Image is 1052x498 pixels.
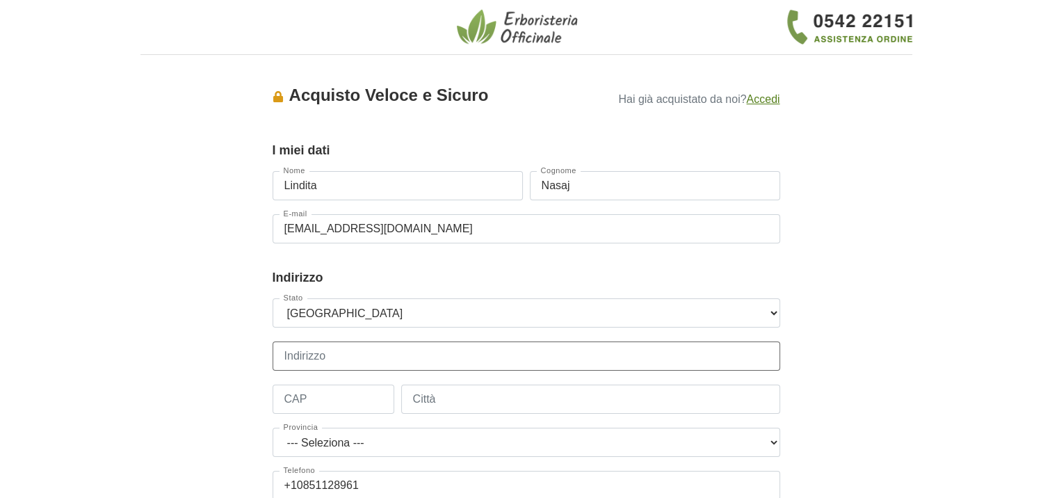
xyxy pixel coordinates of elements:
[401,385,780,414] input: Città
[273,214,780,243] input: E-mail
[280,167,309,175] label: Nome
[457,8,582,46] img: Erboristeria Officinale
[273,385,394,414] input: CAP
[593,88,779,108] p: Hai già acquistato da noi?
[280,467,320,474] label: Telefono
[746,93,779,105] a: Accedi
[537,167,581,175] label: Cognome
[273,342,780,371] input: Indirizzo
[273,171,523,200] input: Nome
[280,424,323,431] label: Provincia
[273,83,594,108] div: Acquisto Veloce e Sicuro
[280,294,307,302] label: Stato
[273,141,780,160] legend: I miei dati
[273,268,780,287] legend: Indirizzo
[280,210,311,218] label: E-mail
[530,171,780,200] input: Cognome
